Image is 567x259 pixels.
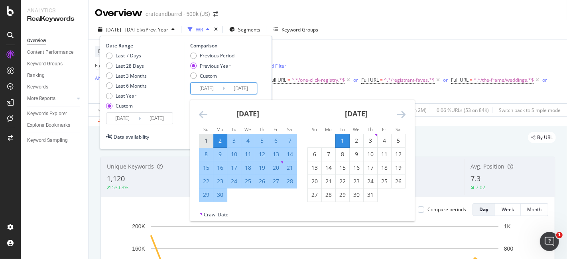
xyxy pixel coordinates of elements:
button: or [542,76,547,84]
input: End Date [225,83,257,94]
div: 18 [241,164,255,172]
div: 13 [308,164,321,172]
div: Add Filter [265,63,286,69]
div: 19 [392,164,405,172]
td: Selected. Monday, September 9, 2024 [213,147,227,161]
small: Th [259,126,264,132]
a: Keyword Sampling [27,136,83,145]
div: 16 [213,164,227,172]
div: 2 [213,137,227,145]
button: Keyword Groups [270,23,321,36]
div: 6 [308,150,321,158]
td: Choose Tuesday, October 22, 2024 as your check-in date. It’s available. [335,175,349,188]
div: 7 [283,137,297,145]
div: 12 [255,150,269,158]
td: Choose Tuesday, October 15, 2024 as your check-in date. It’s available. [335,161,349,175]
td: Choose Wednesday, October 16, 2024 as your check-in date. It’s available. [349,161,363,175]
span: 1 [556,232,563,238]
div: 29 [199,191,213,199]
td: Choose Thursday, October 31, 2024 as your check-in date. It’s available. [363,188,377,202]
div: 4 [241,137,255,145]
small: Fr [274,126,278,132]
div: Move backward to switch to the previous month. [199,110,207,120]
div: Custom [190,73,234,79]
div: 29 [336,191,349,199]
div: Last 6 Months [106,82,147,89]
div: Analytics [27,6,82,14]
small: Mo [217,126,223,132]
div: Keywords [27,83,48,91]
td: Selected. Thursday, September 19, 2024 [255,161,269,175]
td: Choose Tuesday, October 29, 2024 as your check-in date. It’s available. [335,188,349,202]
span: Full URL [95,62,112,69]
div: 9 [213,150,227,158]
button: Segments [226,23,264,36]
div: 26 [255,177,269,185]
div: Compare periods [427,206,466,213]
td: Choose Friday, October 25, 2024 as your check-in date. It’s available. [377,175,391,188]
button: Week [495,203,521,216]
td: Choose Saturday, October 26, 2024 as your check-in date. It’s available. [391,175,405,188]
iframe: Intercom live chat [540,232,559,251]
td: Selected. Thursday, September 12, 2024 [255,147,269,161]
div: 24 [364,177,377,185]
div: Keyword Sampling [27,136,68,145]
div: 11 [378,150,391,158]
td: Choose Sunday, October 27, 2024 as your check-in date. It’s available. [307,188,321,202]
text: 800 [504,245,514,252]
div: Last 3 Months [116,73,147,79]
div: 28 [283,177,297,185]
div: 1 [336,137,349,145]
div: 3 [364,137,377,145]
td: Selected. Saturday, September 14, 2024 [283,147,297,161]
td: Choose Sunday, October 13, 2024 as your check-in date. It’s available. [307,161,321,175]
div: or [542,77,547,83]
div: or [443,77,448,83]
div: Week [502,206,514,213]
div: 21 [283,164,297,172]
td: Selected. Sunday, September 22, 2024 [199,175,213,188]
div: 2 [350,137,363,145]
div: 17 [227,164,241,172]
div: Last 3 Months [106,73,147,79]
td: Selected. Saturday, September 21, 2024 [283,161,297,175]
div: Day [479,206,488,213]
div: Crawl Date [204,211,228,218]
div: 10 [227,150,241,158]
div: 24 [227,177,241,185]
div: Previous Period [190,52,234,59]
td: Selected as start date. Monday, September 2, 2024 [213,134,227,147]
strong: [DATE] [236,109,259,118]
td: Choose Wednesday, October 2, 2024 as your check-in date. It’s available. [349,134,363,147]
div: 14 [283,150,297,158]
td: Choose Thursday, October 17, 2024 as your check-in date. It’s available. [363,161,377,175]
div: 22 [336,177,349,185]
td: Choose Saturday, October 12, 2024 as your check-in date. It’s available. [391,147,405,161]
button: Switch back to Simple mode [496,104,561,116]
div: Overview [95,6,142,20]
div: Switch back to Simple mode [499,107,561,114]
span: 7.3 [471,174,480,183]
div: 21 [322,177,335,185]
span: = [287,77,290,83]
div: Last 28 Days [106,63,147,69]
div: Comparison [190,42,260,49]
div: 18 [378,164,391,172]
span: Unique Keywords [107,163,154,170]
div: WR [196,26,203,33]
td: Choose Wednesday, October 30, 2024 as your check-in date. It’s available. [349,188,363,202]
div: Last 7 Days [106,52,147,59]
td: Selected. Sunday, September 29, 2024 [199,188,213,202]
small: Tu [231,126,236,132]
span: Full URL [269,77,286,83]
td: Choose Friday, October 4, 2024 as your check-in date. It’s available. [377,134,391,147]
td: Selected. Monday, September 16, 2024 [213,161,227,175]
div: 3 [227,137,241,145]
div: Previous Period [200,52,234,59]
small: Sa [396,126,400,132]
div: 5 [255,137,269,145]
div: 20 [308,177,321,185]
td: Selected. Friday, September 20, 2024 [269,161,283,175]
div: Content Performance [27,48,73,57]
input: Start Date [191,83,222,94]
